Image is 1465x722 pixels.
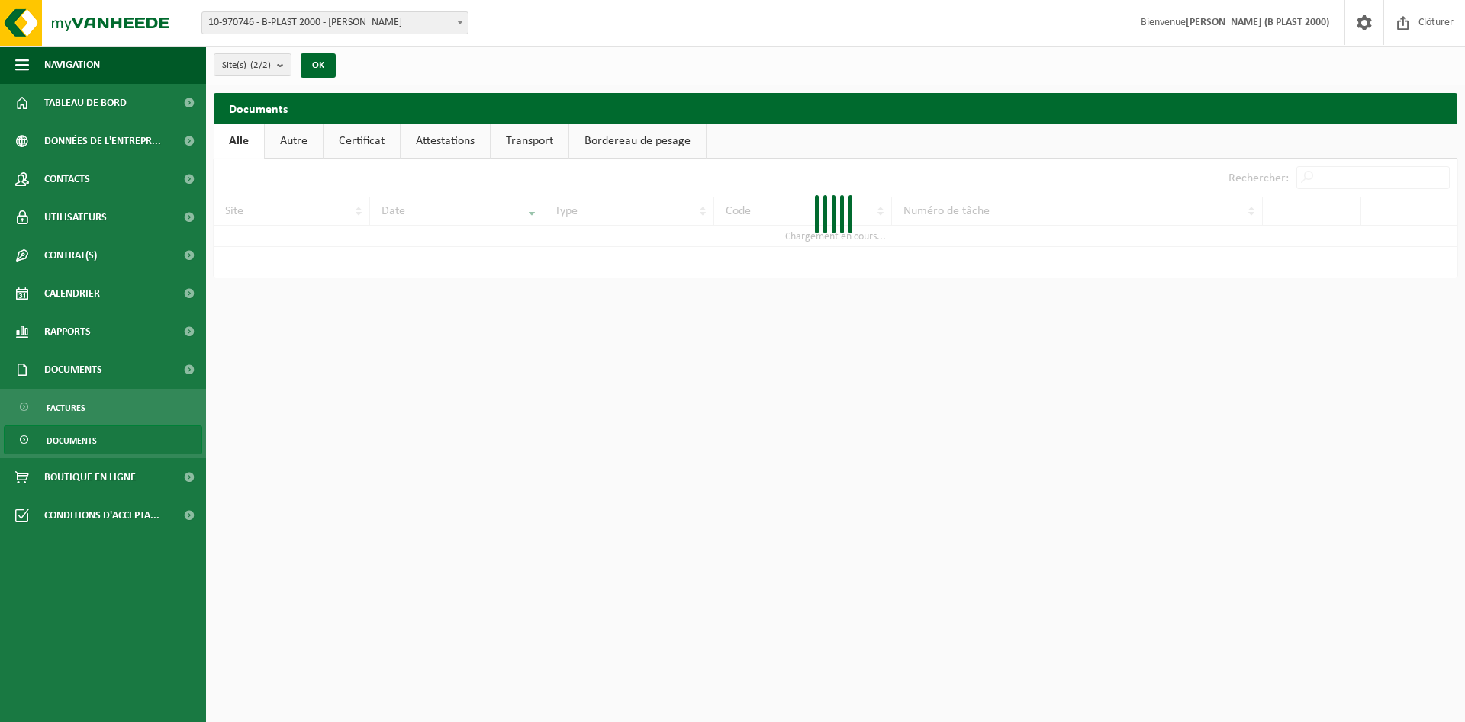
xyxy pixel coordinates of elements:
[44,458,136,496] span: Boutique en ligne
[44,198,107,236] span: Utilisateurs
[201,11,468,34] span: 10-970746 - B-PLAST 2000 - Aurich
[44,122,161,160] span: Données de l'entrepr...
[265,124,323,159] a: Autre
[202,12,468,34] span: 10-970746 - B-PLAST 2000 - Aurich
[214,53,291,76] button: Site(s)(2/2)
[4,393,202,422] a: Factures
[47,426,97,455] span: Documents
[401,124,490,159] a: Attestations
[44,351,102,389] span: Documents
[222,54,271,77] span: Site(s)
[44,160,90,198] span: Contacts
[47,393,85,422] span: Factures
[491,124,568,159] a: Transport
[569,124,706,159] a: Bordereau de pesage
[44,236,97,274] span: Contrat(s)
[214,124,264,159] a: Alle
[44,313,91,351] span: Rapports
[324,124,400,159] a: Certificat
[1186,17,1329,28] strong: [PERSON_NAME] (B PLAST 2000)
[44,46,100,84] span: Navigation
[44,274,100,313] span: Calendrier
[301,53,336,78] button: OK
[44,84,127,122] span: Tableau de bord
[214,93,1457,123] h2: Documents
[250,60,271,70] count: (2/2)
[44,496,159,534] span: Conditions d'accepta...
[4,425,202,454] a: Documents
